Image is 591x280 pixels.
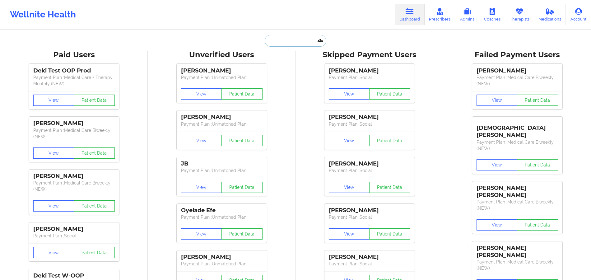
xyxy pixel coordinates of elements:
div: [PERSON_NAME] [PERSON_NAME] [477,245,558,259]
p: Payment Plan : Social [329,74,410,81]
button: Patient Data [517,159,558,170]
p: Payment Plan : Unmatched Plan [181,74,263,81]
button: View [181,135,222,146]
div: [PERSON_NAME] [329,207,410,214]
div: [PERSON_NAME] [329,254,410,261]
div: Deki Test OOP Prod [33,67,115,74]
a: Dashboard [395,4,425,25]
a: Admins [455,4,479,25]
p: Payment Plan : Medical Care Biweekly (NEW) [33,127,115,140]
div: [PERSON_NAME] [33,120,115,127]
a: Account [566,4,591,25]
p: Payment Plan : Medical Care + Therapy Monthly (NEW) [33,74,115,87]
button: View [33,200,74,212]
div: Failed Payment Users [448,50,587,60]
div: [PERSON_NAME] [181,254,263,261]
p: Payment Plan : Social [329,121,410,127]
div: [PERSON_NAME] [181,114,263,121]
div: [PERSON_NAME] [329,114,410,121]
button: View [329,88,370,100]
button: View [329,135,370,146]
p: Payment Plan : Medical Care Biweekly (NEW) [477,199,558,211]
button: Patient Data [369,88,410,100]
a: Therapists [505,4,534,25]
p: Payment Plan : Social [329,167,410,174]
p: Payment Plan : Medical Care Biweekly (NEW) [33,180,115,192]
p: Payment Plan : Social [33,233,115,239]
a: Medications [534,4,566,25]
p: Payment Plan : Medical Care Biweekly (NEW) [477,259,558,271]
button: View [477,159,518,170]
p: Payment Plan : Social [329,214,410,220]
a: Prescribers [425,4,455,25]
button: Patient Data [221,228,263,240]
button: Patient Data [74,247,115,258]
div: [PERSON_NAME] [181,67,263,74]
div: Oyelade Efe [181,207,263,214]
button: Patient Data [74,147,115,159]
button: Patient Data [369,228,410,240]
div: [PERSON_NAME] [33,173,115,180]
p: Payment Plan : Unmatched Plan [181,261,263,267]
div: [PERSON_NAME] [477,67,558,74]
button: Patient Data [221,88,263,100]
div: [PERSON_NAME] [329,67,410,74]
button: View [33,147,74,159]
button: View [33,247,74,258]
a: Coaches [479,4,505,25]
div: Skipped Payment Users [300,50,439,60]
button: Patient Data [517,219,558,231]
button: Patient Data [221,135,263,146]
button: Patient Data [221,182,263,193]
div: Unverified Users [152,50,291,60]
button: Patient Data [74,200,115,212]
div: [PERSON_NAME] [PERSON_NAME] [477,184,558,199]
p: Payment Plan : Unmatched Plan [181,167,263,174]
div: JB [181,160,263,167]
p: Payment Plan : Social [329,261,410,267]
div: [PERSON_NAME] [33,226,115,233]
button: View [329,182,370,193]
div: Deki Test W-OOP [33,272,115,279]
button: Patient Data [517,95,558,106]
p: Payment Plan : Unmatched Plan [181,121,263,127]
div: [PERSON_NAME] [329,160,410,167]
p: Payment Plan : Unmatched Plan [181,214,263,220]
button: Patient Data [369,135,410,146]
button: Patient Data [369,182,410,193]
button: View [477,95,518,106]
p: Payment Plan : Medical Care Biweekly (NEW) [477,139,558,152]
button: View [181,228,222,240]
button: Patient Data [74,95,115,106]
button: View [181,182,222,193]
button: View [477,219,518,231]
button: View [33,95,74,106]
button: View [181,88,222,100]
button: View [329,228,370,240]
div: Paid Users [4,50,143,60]
div: [DEMOGRAPHIC_DATA][PERSON_NAME] [477,120,558,139]
p: Payment Plan : Medical Care Biweekly (NEW) [477,74,558,87]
